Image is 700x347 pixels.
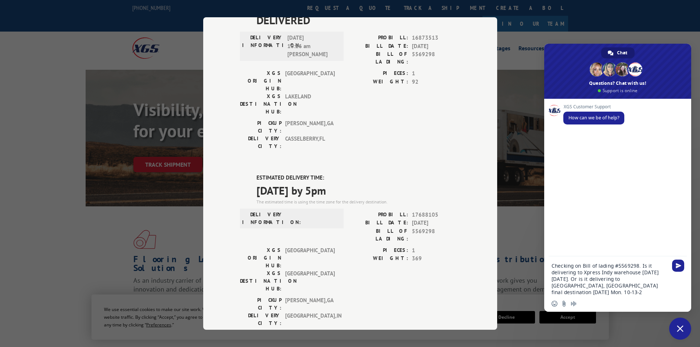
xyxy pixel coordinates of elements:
[412,42,460,51] span: [DATE]
[563,104,624,109] span: XGS Customer Support
[350,78,408,86] label: WEIGHT:
[240,246,281,270] label: XGS ORIGIN HUB:
[350,246,408,255] label: PIECES:
[350,50,408,66] label: BILL OF LADING:
[601,47,635,58] div: Chat
[350,34,408,42] label: PROBILL:
[571,301,577,307] span: Audio message
[256,182,460,199] span: [DATE] by 5pm
[242,34,284,59] label: DELIVERY INFORMATION:
[240,135,281,150] label: DELIVERY CITY:
[617,47,627,58] span: Chat
[350,219,408,227] label: BILL DATE:
[285,270,335,293] span: [GEOGRAPHIC_DATA]
[256,174,460,182] label: ESTIMATED DELIVERY TIME:
[240,119,281,135] label: PICKUP CITY:
[285,93,335,116] span: LAKELAND
[412,219,460,227] span: [DATE]
[285,296,335,312] span: [PERSON_NAME] , GA
[240,296,281,312] label: PICKUP CITY:
[412,211,460,219] span: 17688105
[256,12,460,28] span: DELIVERED
[285,119,335,135] span: [PERSON_NAME] , GA
[350,69,408,78] label: PIECES:
[412,227,460,243] span: 5569298
[412,50,460,66] span: 5569298
[561,301,567,307] span: Send a file
[285,312,335,327] span: [GEOGRAPHIC_DATA] , IN
[412,254,460,263] span: 369
[240,93,281,116] label: XGS DESTINATION HUB:
[350,254,408,263] label: WEIGHT:
[412,246,460,255] span: 1
[669,318,691,340] div: Close chat
[552,263,668,296] textarea: Compose your message...
[350,211,408,219] label: PROBILL:
[412,78,460,86] span: 92
[672,260,684,272] span: Send
[256,199,460,205] div: The estimated time is using the time zone for the delivery destination.
[350,227,408,243] label: BILL OF LADING:
[552,301,557,307] span: Insert an emoji
[285,135,335,150] span: CASSELBERRY , FL
[287,34,337,59] span: [DATE] 10:26 am [PERSON_NAME]
[240,270,281,293] label: XGS DESTINATION HUB:
[350,42,408,51] label: BILL DATE:
[240,312,281,327] label: DELIVERY CITY:
[285,246,335,270] span: [GEOGRAPHIC_DATA]
[568,115,619,121] span: How can we be of help?
[240,69,281,93] label: XGS ORIGIN HUB:
[412,69,460,78] span: 1
[242,211,284,226] label: DELIVERY INFORMATION:
[412,34,460,42] span: 16873513
[285,69,335,93] span: [GEOGRAPHIC_DATA]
